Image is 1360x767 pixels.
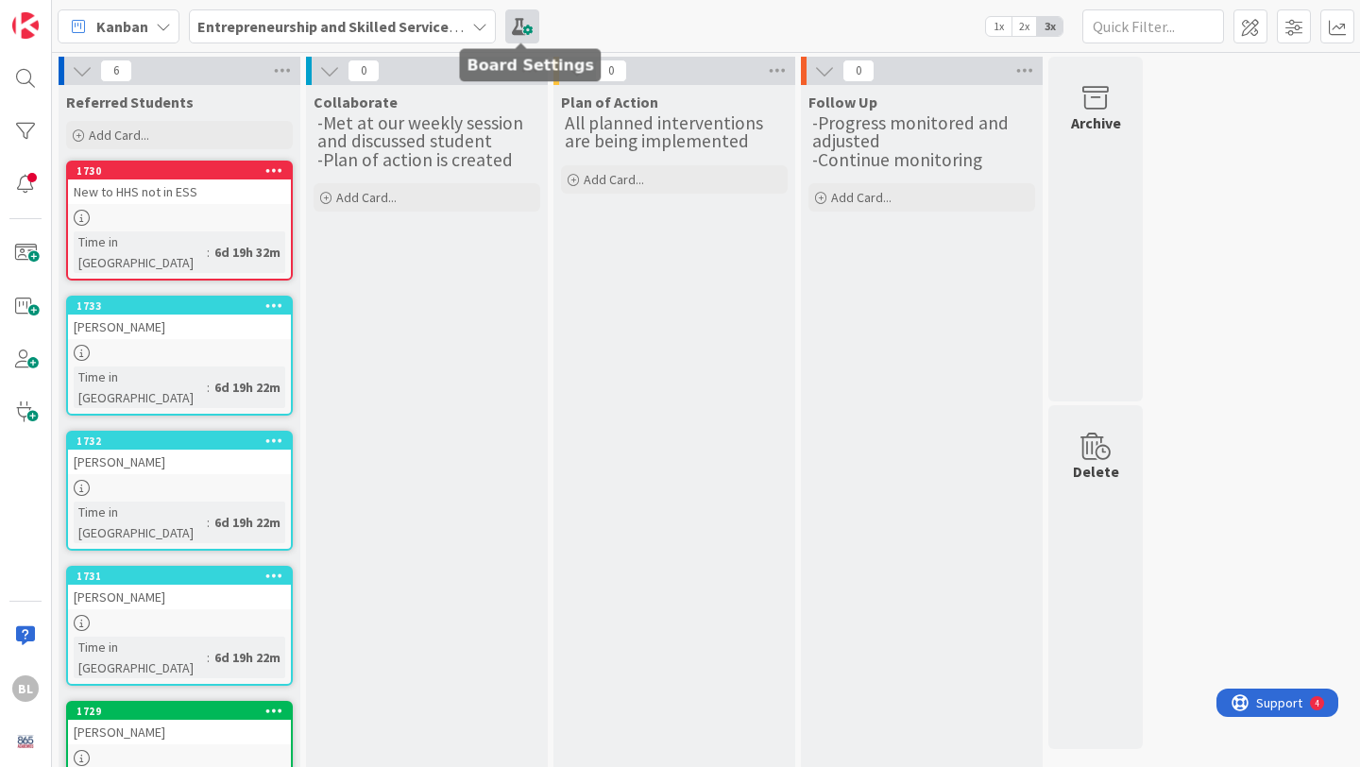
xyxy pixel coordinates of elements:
div: 1729[PERSON_NAME] [68,703,291,744]
div: 1732 [68,433,291,450]
div: 1732 [76,435,291,448]
div: 6d 19h 32m [210,242,285,263]
div: New to HHS not in ESS [68,179,291,204]
span: 3x [1037,17,1062,36]
span: Follow Up [808,93,877,111]
div: 4 [98,8,103,23]
span: : [207,647,210,668]
span: Collaborate [314,93,398,111]
div: 6d 19h 22m [210,647,285,668]
div: 1730 [76,164,291,178]
span: Add Card... [336,189,397,206]
div: Archive [1071,111,1121,134]
a: 1733[PERSON_NAME]Time in [GEOGRAPHIC_DATA]:6d 19h 22m [66,296,293,416]
span: -Plan of action is created [317,148,513,171]
div: [PERSON_NAME] [68,315,291,339]
div: 1731[PERSON_NAME] [68,568,291,609]
div: 1733 [76,299,291,313]
span: Referred Students [66,93,194,111]
span: 6 [100,60,132,82]
span: : [207,377,210,398]
div: Time in [GEOGRAPHIC_DATA] [74,502,207,543]
span: Plan of Action [561,93,658,111]
span: Add Card... [831,189,892,206]
div: BL [12,675,39,702]
div: 6d 19h 22m [210,512,285,533]
div: 1730New to HHS not in ESS [68,162,291,204]
span: Kanban [96,15,148,38]
span: -Met at our weekly session and discussed student [317,111,527,152]
div: [PERSON_NAME] [68,720,291,744]
span: All planned interventions are being implemented [565,111,767,152]
div: 1729 [76,705,291,718]
span: Add Card... [89,127,149,144]
span: Add Card... [584,171,644,188]
div: Time in [GEOGRAPHIC_DATA] [74,366,207,408]
div: 1731 [76,570,291,583]
span: 2x [1011,17,1037,36]
a: 1731[PERSON_NAME]Time in [GEOGRAPHIC_DATA]:6d 19h 22m [66,566,293,686]
div: [PERSON_NAME] [68,450,291,474]
a: 1732[PERSON_NAME]Time in [GEOGRAPHIC_DATA]:6d 19h 22m [66,431,293,551]
span: 0 [348,60,380,82]
div: [PERSON_NAME] [68,585,291,609]
span: : [207,512,210,533]
a: 1730New to HHS not in ESSTime in [GEOGRAPHIC_DATA]:6d 19h 32m [66,161,293,281]
span: -Progress monitored and adjusted [812,111,1012,152]
span: Support [40,3,86,26]
div: 1733 [68,298,291,315]
div: 1731 [68,568,291,585]
h5: Board Settings [467,57,594,75]
img: Visit kanbanzone.com [12,12,39,39]
div: 1729 [68,703,291,720]
span: 0 [842,60,875,82]
div: Time in [GEOGRAPHIC_DATA] [74,231,207,273]
div: Time in [GEOGRAPHIC_DATA] [74,637,207,678]
span: : [207,242,210,263]
div: 6d 19h 22m [210,377,285,398]
div: Delete [1073,460,1119,483]
img: avatar [12,728,39,755]
span: -Continue monitoring [812,148,982,171]
div: 1730 [68,162,291,179]
div: 1732[PERSON_NAME] [68,433,291,474]
b: Entrepreneurship and Skilled Services Interventions - [DATE]-[DATE] [197,17,659,36]
span: 1x [986,17,1011,36]
div: 1733[PERSON_NAME] [68,298,291,339]
input: Quick Filter... [1082,9,1224,43]
span: 0 [595,60,627,82]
